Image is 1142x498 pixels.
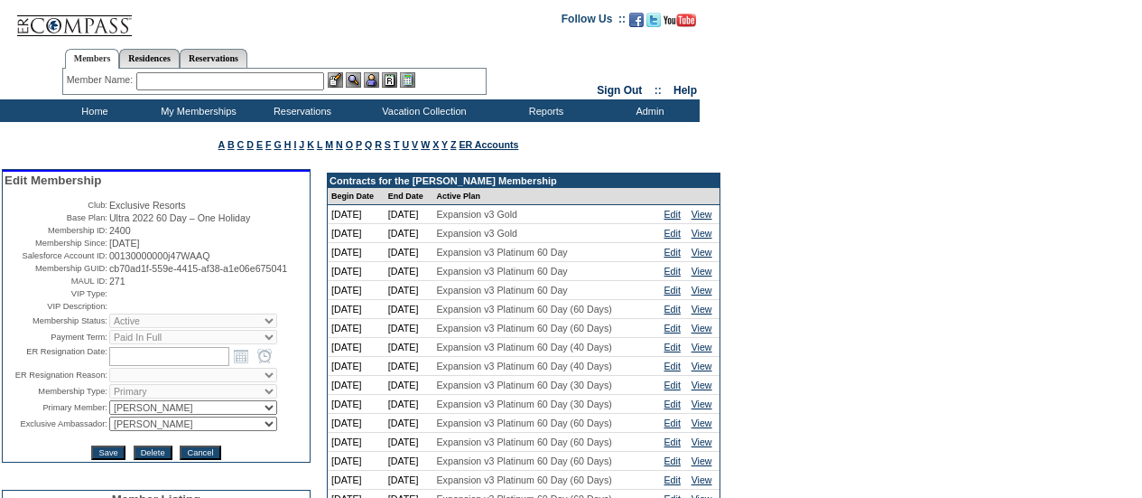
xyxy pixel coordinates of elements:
a: Edit [664,361,681,371]
td: [DATE] [328,452,385,471]
a: View [692,323,712,334]
a: Edit [664,380,681,390]
a: X [432,139,439,150]
td: Contracts for the [PERSON_NAME] Membership [328,174,720,188]
td: [DATE] [328,376,385,395]
td: [DATE] [385,433,433,452]
a: Edit [664,266,681,277]
span: Expansion v3 Platinum 60 Day [437,285,568,296]
a: View [692,247,712,258]
span: Expansion v3 Platinum 60 Day (60 Days) [437,437,612,447]
a: View [692,342,712,352]
a: J [299,139,304,150]
td: [DATE] [385,452,433,471]
a: Sign Out [597,84,642,97]
span: Expansion v3 Platinum 60 Day [437,247,568,258]
a: H [284,139,292,150]
a: M [325,139,333,150]
a: View [692,418,712,428]
td: Payment Term: [5,330,107,344]
td: [DATE] [385,376,433,395]
span: Expansion v3 Platinum 60 Day (40 Days) [437,361,612,371]
img: Follow us on Twitter [646,13,661,27]
a: Edit [664,456,681,466]
a: Edit [664,285,681,296]
td: Base Plan: [5,212,107,223]
td: Membership Type: [5,384,107,399]
td: VIP Description: [5,301,107,312]
a: Residences [119,49,180,68]
div: Member Name: [67,72,136,88]
a: View [692,399,712,409]
a: View [692,380,712,390]
a: View [692,475,712,485]
a: View [692,228,712,239]
input: Save [91,446,125,460]
a: Edit [664,228,681,239]
a: Edit [664,399,681,409]
a: I [293,139,296,150]
td: Membership Status: [5,314,107,328]
a: K [307,139,314,150]
span: Expansion v3 Platinum 60 Day (60 Days) [437,304,612,315]
a: Help [673,84,697,97]
a: W [421,139,430,150]
td: [DATE] [385,300,433,319]
img: View [346,72,361,88]
span: Edit Membership [5,174,101,187]
a: ER Accounts [459,139,518,150]
td: [DATE] [385,319,433,338]
td: [DATE] [328,319,385,338]
span: Expansion v3 Gold [437,228,517,239]
td: [DATE] [328,414,385,433]
a: View [692,361,712,371]
a: Members [65,49,120,69]
td: [DATE] [328,243,385,262]
a: L [317,139,322,150]
span: Expansion v3 Gold [437,209,517,220]
td: [DATE] [328,471,385,490]
td: [DATE] [328,224,385,243]
a: Open the time view popup. [255,346,274,366]
td: Admin [596,99,700,122]
td: [DATE] [385,262,433,281]
input: Cancel [180,446,220,460]
a: N [336,139,343,150]
a: C [237,139,245,150]
a: Edit [664,323,681,334]
td: My Memberships [144,99,248,122]
span: 271 [109,276,125,287]
td: Reservations [248,99,352,122]
a: View [692,456,712,466]
span: Expansion v3 Platinum 60 Day [437,266,568,277]
td: Active Plan [433,188,661,205]
td: Salesforce Account ID: [5,250,107,261]
td: [DATE] [328,357,385,376]
a: Become our fan on Facebook [629,18,644,29]
span: 00130000000j47WAAQ [109,250,210,261]
td: Membership Since: [5,238,107,249]
td: [DATE] [385,471,433,490]
a: F [265,139,272,150]
td: Exclusive Ambassador: [5,417,107,431]
td: Membership GUID: [5,263,107,274]
a: View [692,209,712,220]
a: Follow us on Twitter [646,18,661,29]
a: Edit [664,247,681,258]
img: Subscribe to our YouTube Channel [664,14,696,27]
a: View [692,266,712,277]
td: Follow Us :: [562,11,626,33]
a: G [274,139,281,150]
a: Subscribe to our YouTube Channel [664,18,696,29]
img: b_edit.gif [328,72,343,88]
td: [DATE] [385,205,433,224]
a: T [394,139,400,150]
span: Expansion v3 Platinum 60 Day (30 Days) [437,399,612,409]
a: Edit [664,304,681,315]
td: [DATE] [328,433,385,452]
span: Expansion v3 Platinum 60 Day (60 Days) [437,418,612,428]
a: View [692,285,712,296]
td: Vacation Collection [352,99,492,122]
a: Open the calendar popup. [231,346,251,366]
span: Exclusive Resorts [109,200,186,211]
